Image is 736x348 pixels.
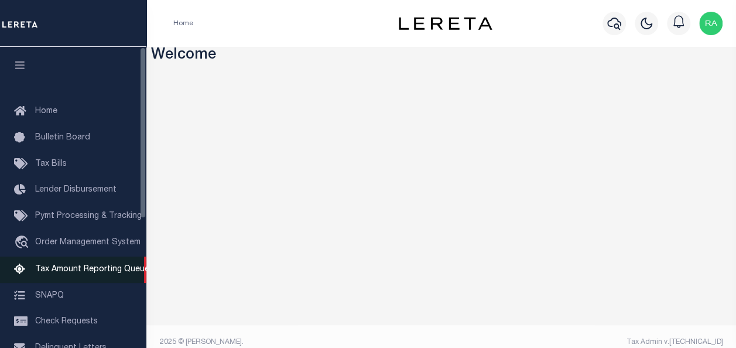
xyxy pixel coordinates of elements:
h3: Welcome [151,47,732,65]
span: Order Management System [35,238,141,247]
img: logo-dark.svg [399,17,492,30]
div: 2025 © [PERSON_NAME]. [151,337,441,347]
div: Tax Admin v.[TECHNICAL_ID] [450,337,723,347]
span: Tax Bills [35,160,67,168]
img: svg+xml;base64,PHN2ZyB4bWxucz0iaHR0cDovL3d3dy53My5vcmcvMjAwMC9zdmciIHBvaW50ZXItZXZlbnRzPSJub25lIi... [699,12,723,35]
i: travel_explore [14,236,33,251]
span: Bulletin Board [35,134,90,142]
span: Pymt Processing & Tracking [35,212,142,220]
span: Check Requests [35,318,98,326]
span: Tax Amount Reporting Queue [35,265,149,274]
span: Home [35,107,57,115]
span: Lender Disbursement [35,186,117,194]
span: SNAPQ [35,291,64,299]
li: Home [173,18,193,29]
